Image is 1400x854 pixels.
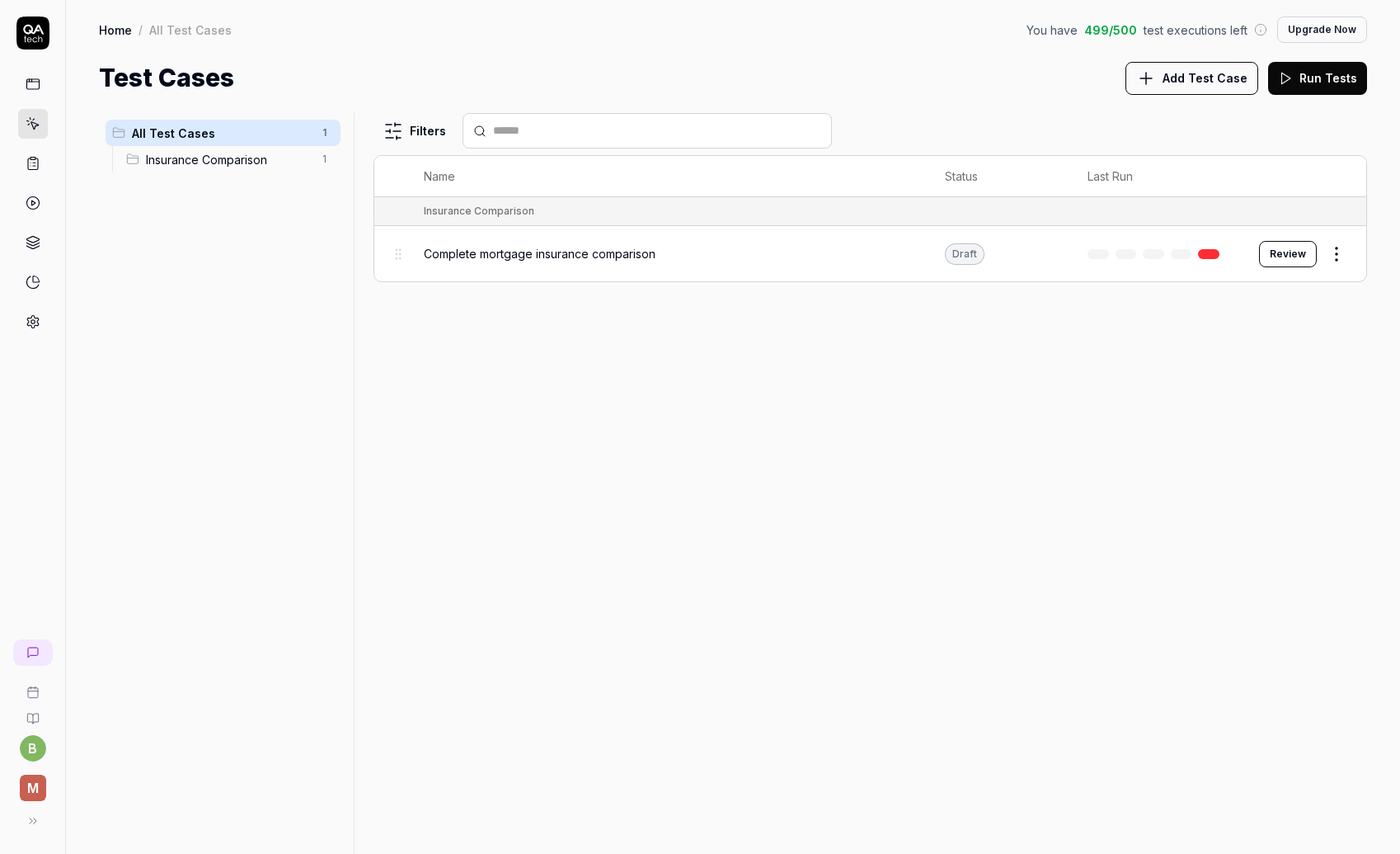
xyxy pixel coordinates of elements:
button: b [20,735,46,762]
a: New conversation [13,639,53,666]
span: 1 [314,149,334,169]
div: Draft [945,243,984,265]
div: / [139,21,143,38]
tr: Complete mortgage insurance comparisonDraftReview [374,226,1366,281]
span: Add Test Case [1163,69,1247,87]
button: Add Test Case [1125,62,1258,95]
div: Insurance Comparison [424,204,534,219]
a: Home [99,21,132,38]
span: test executions left [1144,21,1247,39]
div: All Test Cases [149,21,232,38]
a: Documentation [7,699,59,725]
span: 1 [314,123,334,143]
span: 499 / 500 [1084,21,1137,39]
th: Last Run [1071,156,1243,197]
span: M [20,775,46,801]
h1: Test Cases [99,59,234,97]
span: All Test Cases [132,125,311,142]
button: M [7,762,59,804]
button: Filters [373,115,456,148]
div: Drag to reorderInsurance Comparison1 [120,146,341,172]
span: Complete mortgage insurance comparison [424,245,655,262]
button: Upgrade Now [1277,17,1367,43]
button: Review [1259,241,1317,267]
a: Book a call with us [7,672,59,699]
button: Run Tests [1268,62,1367,95]
th: Status [928,156,1071,197]
th: Name [407,156,928,197]
span: Insurance Comparison [146,151,311,168]
span: You have [1027,21,1078,39]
